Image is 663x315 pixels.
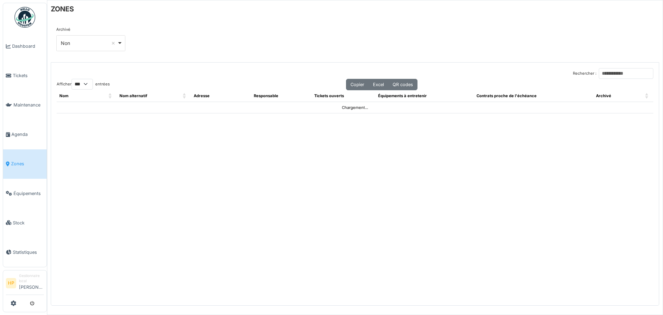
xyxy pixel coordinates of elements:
a: Tickets [3,61,47,90]
span: Tickets [13,72,44,79]
button: QR codes [388,79,417,90]
span: Équipements à entretenir [378,93,427,98]
div: Gestionnaire local [19,273,44,284]
button: Remove item: 'false' [110,40,117,47]
span: Archivé: Activate to sort [645,90,649,102]
td: Chargement... [57,102,653,113]
a: Maintenance [3,90,47,120]
span: Agenda [11,131,44,138]
a: Zones [3,149,47,179]
span: Nom alternatif [119,93,147,98]
span: Zones [11,160,44,167]
button: Excel [368,79,388,90]
label: Rechercher : [573,71,596,76]
img: Badge_color-CXgf-gQk.svg [15,7,35,28]
a: Agenda [3,120,47,149]
span: Excel [373,82,384,87]
button: Copier [346,79,369,90]
span: Adresse [194,93,210,98]
span: Responsable [254,93,278,98]
span: Tickets ouverts [314,93,344,98]
a: Statistiques [3,238,47,267]
li: HP [6,278,16,288]
li: [PERSON_NAME] [19,273,44,293]
span: Équipements [13,190,44,197]
span: Dashboard [12,43,44,49]
span: QR codes [393,82,413,87]
label: Archivé [56,27,70,33]
a: Stock [3,208,47,238]
h6: ZONES [51,5,74,13]
span: Nom alternatif: Activate to sort [183,90,187,102]
a: HP Gestionnaire local[PERSON_NAME] [6,273,44,295]
span: Nom [59,93,68,98]
span: Stock [13,220,44,226]
a: Équipements [3,179,47,208]
span: Maintenance [13,102,44,108]
a: Dashboard [3,31,47,61]
select: Afficherentrées [71,79,93,90]
span: Nom: Activate to sort [108,90,113,102]
span: Contrats proche de l'échéance [477,93,537,98]
label: Afficher entrées [57,79,110,90]
span: Archivé [596,93,611,98]
span: Copier [350,82,364,87]
div: Non [61,39,117,47]
span: Statistiques [13,249,44,256]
